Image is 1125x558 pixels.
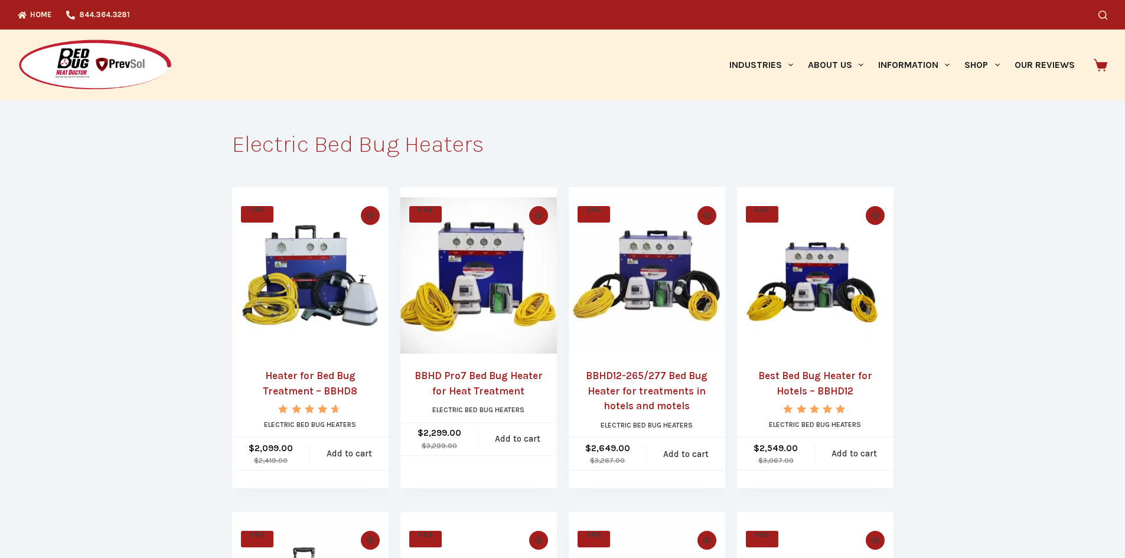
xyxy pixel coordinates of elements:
bdi: 2,299.00 [418,428,461,438]
span: $ [418,428,423,438]
bdi: 2,099.00 [249,443,293,453]
nav: Primary [722,30,1082,100]
span: SALE [241,206,273,223]
a: Heater for Bed Bug Treatment - BBHD8 [232,197,389,354]
a: Industries [722,30,800,100]
div: Rated 5.00 out of 5 [783,404,846,413]
span: $ [758,456,763,465]
a: Add to cart: “Best Bed Bug Heater for Hotels - BBHD12” [815,438,894,470]
bdi: 2,549.00 [754,443,798,453]
span: SALE [746,206,778,223]
button: Quick view toggle [361,206,380,225]
span: Rated out of 5 [278,404,337,440]
img: Prevsol/Bed Bug Heat Doctor [18,39,172,92]
button: Quick view toggle [866,206,885,225]
span: SALE [409,206,442,223]
a: Information [871,30,957,100]
span: $ [590,456,595,465]
a: Add to cart: “BBHD12-265/277 Bed Bug Heater for treatments in hotels and motels” [647,438,725,470]
span: $ [585,443,591,453]
button: Quick view toggle [529,531,548,550]
div: Rated 4.67 out of 5 [278,404,341,413]
span: SALE [746,531,778,547]
bdi: 3,067.00 [758,456,794,465]
span: $ [754,443,759,453]
a: Electric Bed Bug Heaters [769,420,861,429]
bdi: 3,299.00 [422,442,457,450]
a: About Us [800,30,870,100]
button: Search [1098,11,1107,19]
a: Best Bed Bug Heater for Hotels – BBHD12 [749,368,882,399]
bdi: 2,419.00 [254,456,288,465]
a: Best Bed Bug Heater for Hotels - BBHD12 [737,197,894,354]
a: Our Reviews [1007,30,1082,100]
a: BBHD Pro7 Bed Bug Heater for Heat Treatment [412,368,545,399]
a: Shop [957,30,1007,100]
span: $ [422,442,426,450]
span: SALE [578,206,610,223]
button: Quick view toggle [697,531,716,550]
button: Quick view toggle [361,531,380,550]
a: BBHD12-265/277 Bed Bug Heater for treatments in hotels and motels [569,197,725,354]
bdi: 2,649.00 [585,443,630,453]
bdi: 3,267.00 [590,456,625,465]
span: Rated out of 5 [783,404,846,440]
span: SALE [241,531,273,547]
a: BBHD12-265/277 Bed Bug Heater for treatments in hotels and motels [581,368,713,414]
button: Quick view toggle [697,206,716,225]
a: Electric Bed Bug Heaters [264,420,356,429]
button: Quick view toggle [529,206,548,225]
span: $ [249,443,255,453]
span: $ [254,456,259,465]
span: SALE [578,531,610,547]
a: Add to cart: “BBHD Pro7 Bed Bug Heater for Heat Treatment” [478,423,557,455]
span: SALE [409,531,442,547]
a: BBHD Pro7 Bed Bug Heater for Heat Treatment [400,197,557,354]
a: Heater for Bed Bug Treatment – BBHD8 [244,368,377,399]
button: Quick view toggle [866,531,885,550]
a: Electric Bed Bug Heaters [601,421,693,429]
h1: Electric Bed Bug Heaters [232,132,894,156]
a: Add to cart: “Heater for Bed Bug Treatment - BBHD8” [310,438,389,470]
a: Electric Bed Bug Heaters [432,406,524,414]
